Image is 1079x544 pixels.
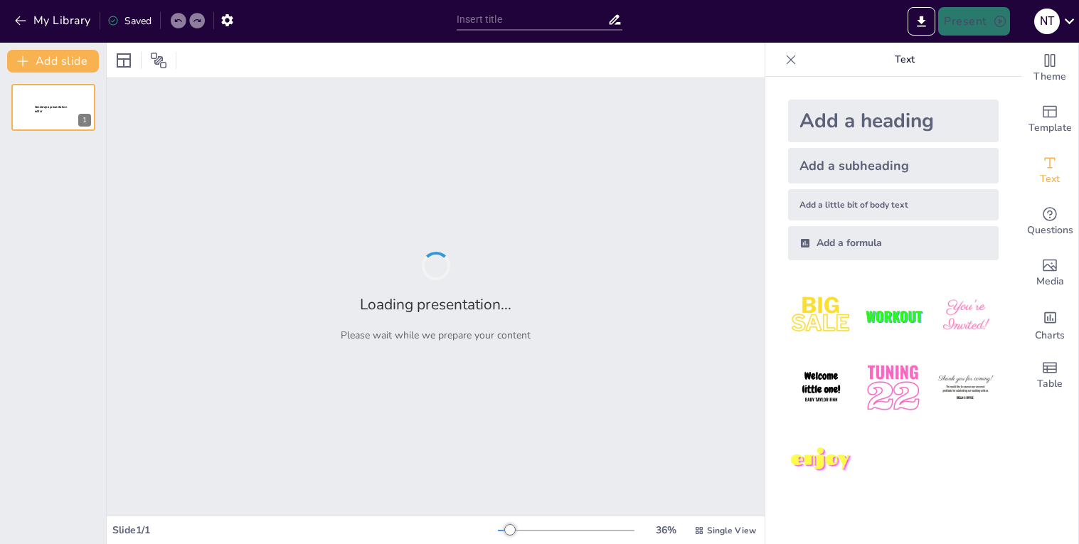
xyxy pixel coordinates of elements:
span: Charts [1035,328,1065,343]
div: Add a subheading [788,148,999,183]
p: Please wait while we prepare your content [341,329,531,342]
div: Add images, graphics, shapes or video [1021,247,1078,299]
span: Template [1028,120,1072,136]
div: Add a formula [788,226,999,260]
p: Text [802,43,1007,77]
div: Add a table [1021,350,1078,401]
img: 5.jpeg [860,355,926,421]
button: Present [938,7,1009,36]
button: Add slide [7,50,99,73]
h2: Loading presentation... [360,294,511,314]
div: Get real-time input from your audience [1021,196,1078,247]
input: Insert title [457,9,607,30]
img: 4.jpeg [788,355,854,421]
span: Text [1040,171,1060,187]
div: 1 [11,84,95,131]
span: Table [1037,376,1063,392]
div: Add charts and graphs [1021,299,1078,350]
span: Questions [1027,223,1073,238]
button: Export to PowerPoint [908,7,935,36]
div: 1 [78,114,91,127]
img: 2.jpeg [860,283,926,349]
img: 6.jpeg [932,355,999,421]
div: Add a little bit of body text [788,189,999,220]
img: 7.jpeg [788,427,854,494]
span: Position [150,52,167,69]
div: Layout [112,49,135,72]
img: 3.jpeg [932,283,999,349]
div: N t [1034,9,1060,34]
span: Theme [1033,69,1066,85]
div: Add a heading [788,100,999,142]
span: Media [1036,274,1064,289]
button: N t [1034,7,1060,36]
div: Change the overall theme [1021,43,1078,94]
div: 36 % [649,523,683,537]
div: Slide 1 / 1 [112,523,498,537]
img: 1.jpeg [788,283,854,349]
span: Sendsteps presentation editor [35,105,67,113]
button: My Library [11,9,97,32]
span: Single View [707,525,756,536]
div: Add text boxes [1021,145,1078,196]
div: Saved [107,14,152,28]
div: Add ready made slides [1021,94,1078,145]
